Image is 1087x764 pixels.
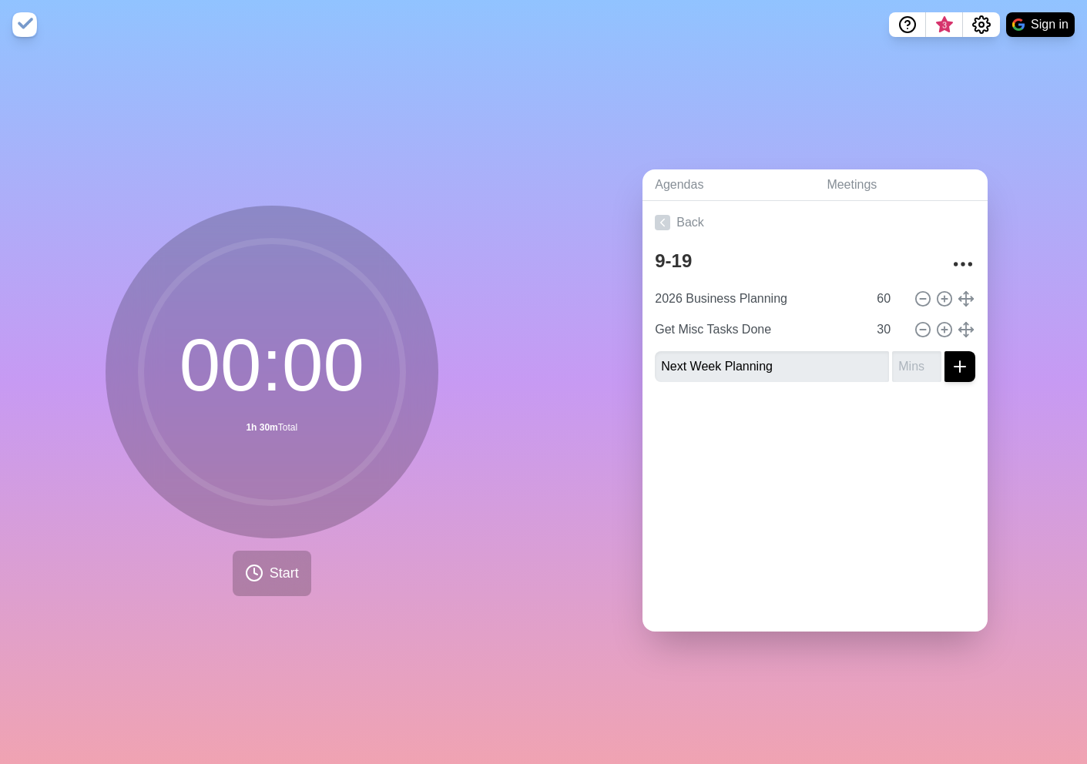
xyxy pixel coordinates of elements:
[649,283,867,314] input: Name
[655,351,889,382] input: Name
[12,12,37,37] img: timeblocks logo
[642,169,814,201] a: Agendas
[1006,12,1075,37] button: Sign in
[889,12,926,37] button: Help
[871,283,908,314] input: Mins
[649,314,867,345] input: Name
[938,19,951,32] span: 3
[871,314,908,345] input: Mins
[963,12,1000,37] button: Settings
[814,169,988,201] a: Meetings
[926,12,963,37] button: What’s new
[948,249,978,280] button: More
[1012,18,1025,31] img: google logo
[642,201,988,244] a: Back
[233,551,311,596] button: Start
[270,563,299,584] span: Start
[892,351,941,382] input: Mins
